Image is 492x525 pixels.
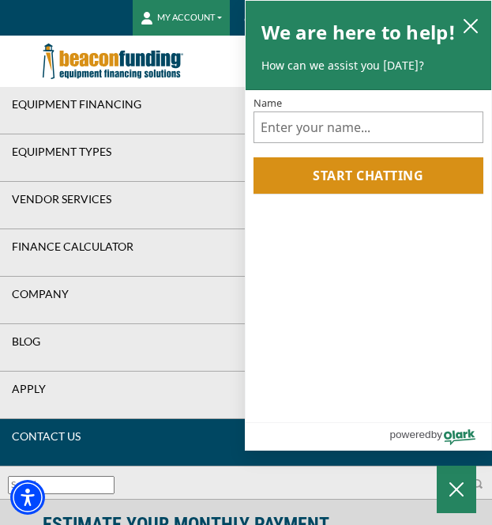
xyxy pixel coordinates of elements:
[238,4,265,32] img: Beacon Funding chat
[261,17,456,48] h2: We are here to help!
[431,425,442,444] span: by
[230,4,318,32] a: Contact Us
[458,14,483,36] button: close chatbox
[10,480,45,515] div: Accessibility Menu
[389,423,491,450] a: Powered by Olark
[437,466,476,513] button: Close Chatbox
[254,157,484,194] button: Start chatting
[254,111,484,143] input: Name
[43,36,183,87] img: Beacon Funding Corporation logo
[8,476,115,494] input: Search
[471,478,484,490] img: Search
[254,98,484,108] label: Name
[389,425,430,444] span: powered
[261,58,476,74] p: How can we assist you [DATE]?
[98,479,111,492] a: Clear search text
